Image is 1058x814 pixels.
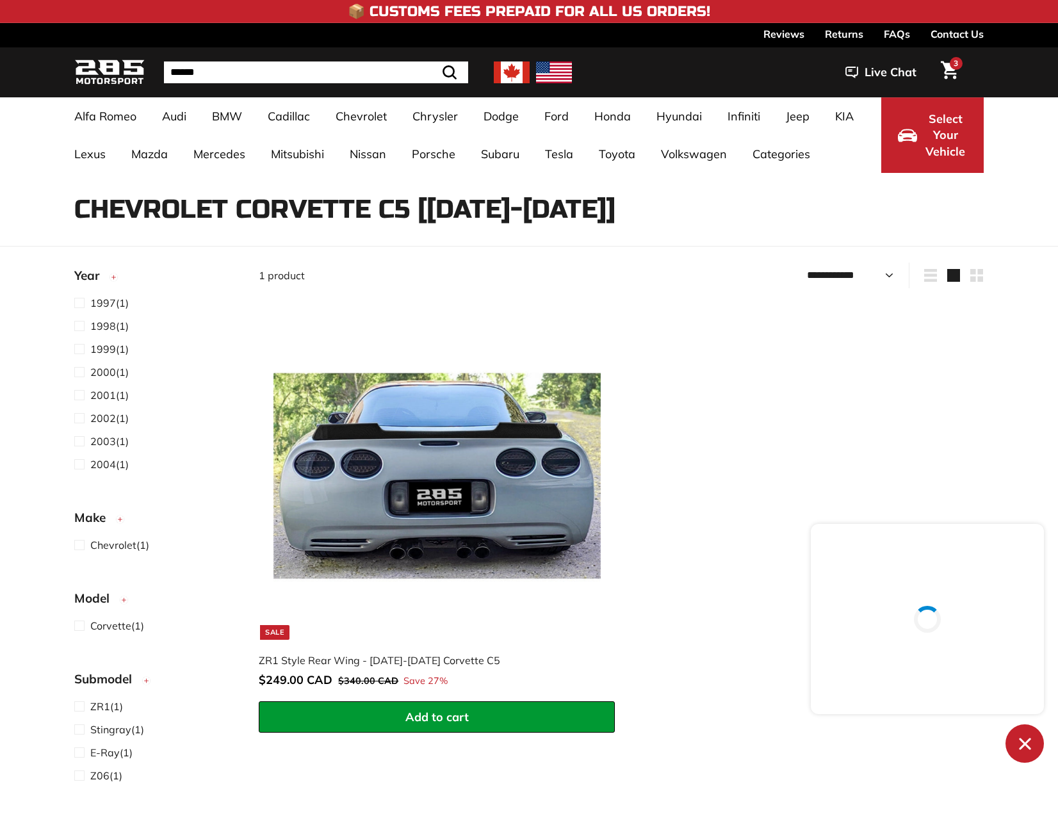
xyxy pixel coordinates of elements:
span: Select Your Vehicle [924,111,967,160]
span: ZR1 [90,700,110,713]
a: Lexus [61,135,118,173]
inbox-online-store-chat: Shopify online store chat [807,524,1048,763]
span: $340.00 CAD [338,675,398,687]
a: Returns [825,23,863,45]
span: Submodel [74,670,142,688]
a: BMW [199,97,255,135]
a: Mazda [118,135,181,173]
span: (1) [90,618,144,633]
span: Save 27% [403,674,448,688]
a: Alfa Romeo [61,97,149,135]
h4: 📦 Customs Fees Prepaid for All US Orders! [348,4,710,19]
button: Add to cart [259,701,615,733]
a: Nissan [337,135,399,173]
span: 2000 [90,366,116,379]
span: Make [74,509,115,527]
span: 1999 [90,343,116,355]
span: 2001 [90,389,116,402]
a: Tesla [532,135,586,173]
span: E-Ray [90,746,120,759]
a: Cart [933,51,966,94]
span: (1) [90,295,129,311]
span: (1) [90,434,129,449]
a: Porsche [399,135,468,173]
a: Categories [740,135,823,173]
a: Sale ZR1 Style Rear Wing - [DATE]-[DATE] Corvette C5 Save 27% [259,298,615,701]
span: (1) [90,387,129,403]
span: $249.00 CAD [259,672,332,687]
a: Dodge [471,97,532,135]
button: Select Your Vehicle [881,97,984,173]
span: (1) [90,411,129,426]
a: Mitsubishi [258,135,337,173]
span: (1) [90,537,149,553]
h1: Chevrolet Corvette C5 [[DATE]-[DATE]] [74,195,984,224]
a: Ford [532,97,582,135]
a: KIA [822,97,867,135]
input: Search [164,61,468,83]
a: Chrysler [400,97,471,135]
img: Logo_285_Motorsport_areodynamics_components [74,58,145,88]
button: Live Chat [829,56,933,88]
span: Z06 [90,769,110,782]
a: Infiniti [715,97,773,135]
button: Model [74,585,238,617]
span: Stingray [90,723,131,736]
button: Submodel [74,666,238,698]
a: Subaru [468,135,532,173]
span: 2003 [90,435,116,448]
span: Model [74,589,119,608]
span: Chevrolet [90,539,136,551]
a: Cadillac [255,97,323,135]
span: Live Chat [865,64,916,81]
span: Add to cart [405,710,469,724]
span: (1) [90,722,144,737]
span: (1) [90,318,129,334]
span: (1) [90,745,133,760]
a: Audi [149,97,199,135]
a: FAQs [884,23,910,45]
button: Year [74,263,238,295]
span: 1998 [90,320,116,332]
span: (1) [90,457,129,472]
span: (1) [90,699,123,714]
span: Corvette [90,619,131,632]
a: Honda [582,97,644,135]
span: 2002 [90,412,116,425]
a: Jeep [773,97,822,135]
a: Hyundai [644,97,715,135]
span: (1) [90,341,129,357]
div: 1 product [259,268,621,283]
a: Reviews [763,23,804,45]
button: Make [74,505,238,537]
a: Chevrolet [323,97,400,135]
span: Year [74,266,109,285]
a: Toyota [586,135,648,173]
span: 3 [954,58,958,68]
span: 1997 [90,297,116,309]
span: (1) [90,768,122,783]
a: Mercedes [181,135,258,173]
div: ZR1 Style Rear Wing - [DATE]-[DATE] Corvette C5 [259,653,602,668]
a: Volkswagen [648,135,740,173]
span: 2004 [90,458,116,471]
a: Contact Us [931,23,984,45]
span: (1) [90,364,129,380]
div: Sale [260,625,289,640]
